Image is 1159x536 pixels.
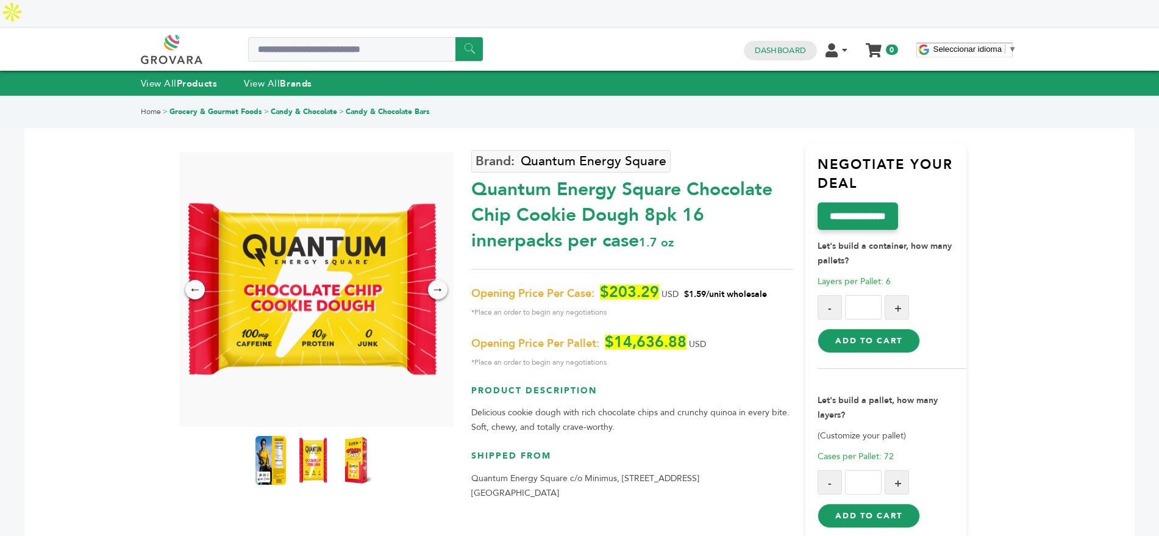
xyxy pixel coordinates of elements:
[818,504,919,528] button: Add to Cart
[471,406,793,435] p: Delicious cookie dough with rich chocolate chips and crunchy quinoa in every bite. Soft, chewy, a...
[885,470,909,495] button: +
[933,45,1017,54] a: Seleccionar idioma​
[886,45,897,55] span: 0
[271,107,337,116] a: Candy & Chocolate
[471,150,671,173] a: Quantum Energy Square
[471,471,793,501] p: Quantum Energy Square c/o Minimus, [STREET_ADDRESS] [GEOGRAPHIC_DATA]
[818,155,966,202] h3: Negotiate Your Deal
[866,39,880,52] a: My Cart
[818,429,966,443] p: (Customize your pallet)
[885,295,909,320] button: +
[471,287,594,301] span: Opening Price Per Case:
[605,335,686,349] span: $14,636.88
[818,451,894,462] span: Cases per Pallet: 72
[471,305,793,320] span: *Place an order to begin any negotiations
[141,77,218,90] a: View AllProducts
[639,234,674,251] span: 1.7 oz
[244,77,312,90] a: View AllBrands
[176,196,451,384] img: Quantum Energy Square - Chocolate Chip Cookie Dough (8pk) 16 innerpacks per case 1.7 oz
[177,77,217,90] strong: Products
[255,436,286,485] img: Quantum Energy Square - Chocolate Chip Cookie Dough (8pk) 16 innerpacks per case 1.7 oz Nutrition...
[818,395,938,421] strong: Let's build a pallet, how many layers?
[818,329,919,353] button: Add to Cart
[818,470,842,495] button: -
[169,107,262,116] a: Grocery & Gourmet Foods
[471,385,793,406] h3: Product Description
[141,107,161,116] a: Home
[689,338,706,350] span: USD
[684,288,767,300] span: $1.59/unit wholesale
[471,355,793,370] span: *Place an order to begin any negotiations
[341,436,371,485] img: Quantum Energy Square - Chocolate Chip Cookie Dough (8pk) 16 innerpacks per case 1.7 oz
[1008,45,1016,54] span: ▼
[346,107,430,116] a: Candy & Chocolate Bars
[662,288,679,300] span: USD
[600,285,659,299] span: $203.29
[428,280,448,299] div: →
[818,276,891,287] span: Layers per Pallet: 6
[471,337,599,351] span: Opening Price Per Pallet:
[818,240,952,266] strong: Let's build a container, how many pallets?
[755,45,806,56] a: Dashboard
[339,107,344,116] span: >
[471,171,793,254] div: Quantum Energy Square Chocolate Chip Cookie Dough 8pk 16 innerpacks per case
[248,37,483,62] input: Search a product or brand...
[471,450,793,471] h3: Shipped From
[818,295,842,320] button: -
[933,45,1002,54] span: Seleccionar idioma
[280,77,312,90] strong: Brands
[264,107,269,116] span: >
[298,436,329,485] img: Quantum Energy Square - Chocolate Chip Cookie Dough (8pk) 16 innerpacks per case 1.7 oz
[185,280,205,299] div: ←
[163,107,168,116] span: >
